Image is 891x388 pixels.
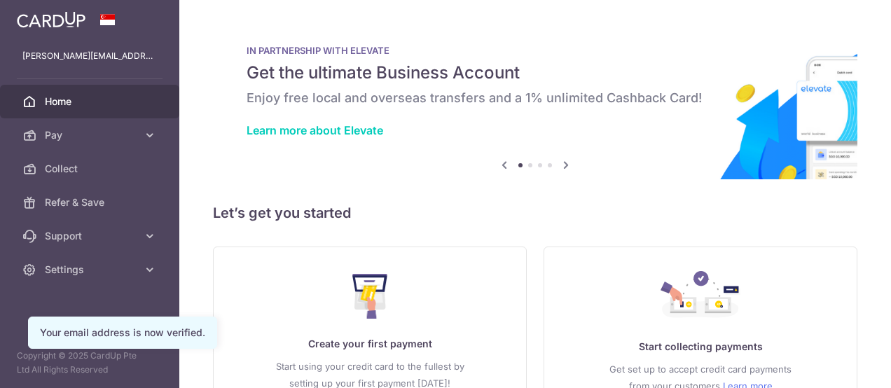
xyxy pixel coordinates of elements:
[247,45,824,56] p: IN PARTNERSHIP WITH ELEVATE
[40,326,205,340] div: Your email address is now verified.
[213,202,857,224] h5: Let’s get you started
[45,162,137,176] span: Collect
[45,195,137,209] span: Refer & Save
[352,274,388,319] img: Make Payment
[45,229,137,243] span: Support
[213,22,857,179] img: Renovation banner
[45,128,137,142] span: Pay
[247,90,824,106] h6: Enjoy free local and overseas transfers and a 1% unlimited Cashback Card!
[247,123,383,137] a: Learn more about Elevate
[45,95,137,109] span: Home
[572,338,829,355] p: Start collecting payments
[242,335,498,352] p: Create your first payment
[661,271,740,321] img: Collect Payment
[247,62,824,84] h5: Get the ultimate Business Account
[22,49,157,63] p: [PERSON_NAME][EMAIL_ADDRESS][PERSON_NAME][DOMAIN_NAME]
[45,263,137,277] span: Settings
[17,11,85,28] img: CardUp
